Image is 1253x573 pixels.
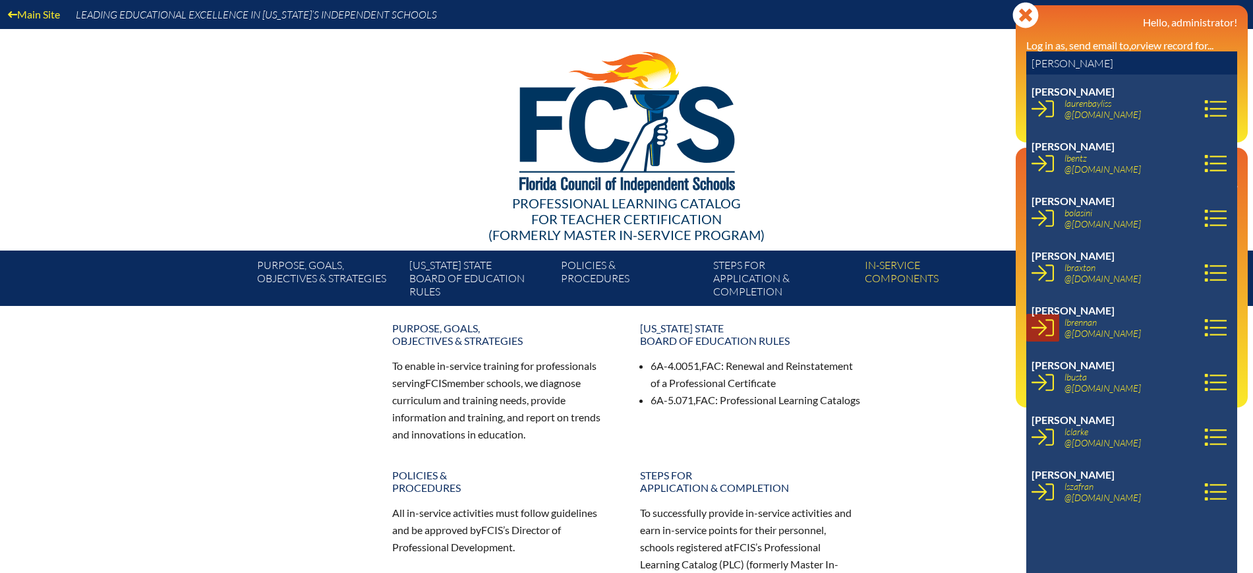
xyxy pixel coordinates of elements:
a: Policies &Procedures [384,464,622,499]
i: or [1131,39,1140,51]
div: Professional Learning Catalog (formerly Master In-service Program) [247,195,1006,243]
a: lbrennan@[DOMAIN_NAME] [1059,314,1146,342]
a: Steps forapplication & completion [708,256,860,306]
a: In-servicecomponents [860,256,1011,306]
span: [PERSON_NAME] [1032,304,1115,317]
a: lbentz@[DOMAIN_NAME] [1059,150,1146,177]
a: lclarke@[DOMAIN_NAME] [1059,423,1146,451]
a: User infoEE Control Panel [1021,83,1122,101]
span: FAC [701,359,721,372]
a: [US_STATE] StateBoard of Education rules [404,256,556,306]
p: All in-service activities must follow guidelines and be approved by ’s Director of Professional D... [392,504,614,556]
a: PLC Coordinator [US_STATE] Council of Independent Schools since [DATE] [1021,275,1230,318]
li: 6A-5.071, : Professional Learning Catalogs [651,392,861,409]
a: Purpose, goals,objectives & strategies [252,256,403,306]
img: FCISlogo221.eps [490,29,763,209]
span: [PERSON_NAME] [1032,413,1115,426]
span: [PERSON_NAME] [1032,468,1115,481]
span: [PERSON_NAME] [1032,195,1115,207]
p: To enable in-service training for professionals serving member schools, we diagnose curriculum an... [392,357,614,442]
a: laurenbayliss@[DOMAIN_NAME] [1059,95,1146,123]
a: Steps forapplication & completion [632,464,869,499]
a: [US_STATE] StateBoard of Education rules [632,317,869,352]
span: [PERSON_NAME] [1032,85,1115,98]
svg: Close [1012,2,1039,28]
a: Email passwordEmail &password [1021,204,1076,247]
a: bolasini@[DOMAIN_NAME] [1059,204,1146,232]
span: for Teacher Certification [531,211,722,227]
a: lbraxton@[DOMAIN_NAME] [1059,259,1146,287]
label: Log in as, send email to, view record for... [1026,39,1213,51]
span: FAC [695,394,715,406]
h3: Hello, administrator! [1026,16,1237,28]
span: [PERSON_NAME] [1032,359,1115,371]
a: Policies &Procedures [556,256,707,306]
span: [PERSON_NAME] [1032,140,1115,152]
a: Main Site [3,5,65,23]
svg: Log out [1227,386,1237,396]
span: FCIS [481,524,503,536]
li: 6A-4.0051, : Renewal and Reinstatement of a Professional Certificate [651,357,861,392]
span: PLC [722,558,741,570]
a: lbusta@[DOMAIN_NAME] [1059,369,1146,396]
span: [PERSON_NAME] [1032,249,1115,262]
a: Purpose, goals,objectives & strategies [384,317,622,352]
span: FCIS [734,541,755,553]
a: lszafran@[DOMAIN_NAME] [1059,478,1146,506]
span: FCIS [425,377,447,389]
a: Director of Professional Development [US_STATE] Council of Independent Schools since [DATE] [1021,323,1230,366]
a: User infoReports [1021,106,1078,124]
